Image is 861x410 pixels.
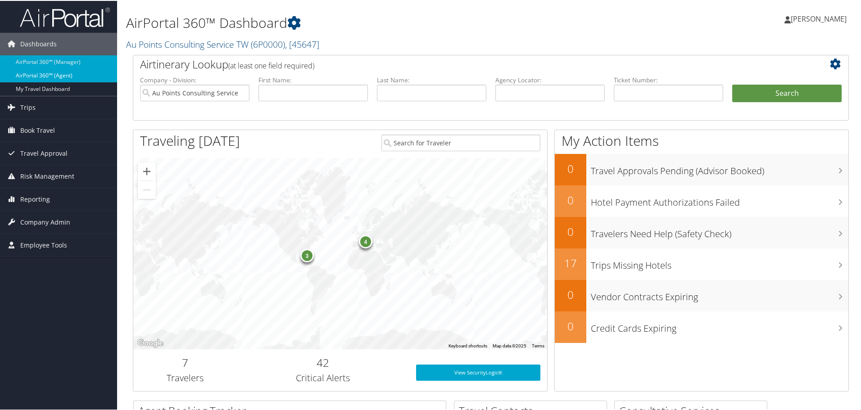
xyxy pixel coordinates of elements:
h2: 0 [555,286,586,302]
span: ( 6P0000 ) [251,37,285,50]
h2: 0 [555,223,586,239]
div: 4 [359,234,372,247]
label: Company - Division: [140,75,249,84]
a: 0Vendor Contracts Expiring [555,279,848,311]
a: Terms (opens in new tab) [532,342,544,347]
span: Travel Approval [20,141,68,164]
a: 0Travel Approvals Pending (Advisor Booked) [555,153,848,185]
h3: Travelers Need Help (Safety Check) [591,222,848,239]
h3: Critical Alerts [244,371,403,383]
a: 0Hotel Payment Authorizations Failed [555,185,848,216]
h2: 17 [555,255,586,270]
h2: 0 [555,192,586,207]
span: Company Admin [20,210,70,233]
h3: Travel Approvals Pending (Advisor Booked) [591,159,848,176]
label: Ticket Number: [614,75,723,84]
span: Reporting [20,187,50,210]
h2: 0 [555,318,586,333]
span: Trips [20,95,36,118]
h3: Hotel Payment Authorizations Failed [591,191,848,208]
h3: Credit Cards Expiring [591,317,848,334]
img: airportal-logo.png [20,6,110,27]
label: Agency Locator: [495,75,605,84]
h2: 7 [140,354,230,369]
span: (at least one field required) [228,60,314,70]
span: Employee Tools [20,233,67,256]
img: Google [136,337,165,348]
button: Keyboard shortcuts [449,342,487,348]
span: Dashboards [20,32,57,54]
h3: Vendor Contracts Expiring [591,285,848,302]
span: Risk Management [20,164,74,187]
label: Last Name: [377,75,486,84]
h2: 42 [244,354,403,369]
button: Zoom out [138,180,156,198]
h2: Airtinerary Lookup [140,56,782,71]
label: First Name: [258,75,368,84]
a: Au Points Consulting Service TW [126,37,319,50]
span: , [ 45647 ] [285,37,319,50]
input: Search for Traveler [381,134,540,150]
h1: Traveling [DATE] [140,131,240,149]
a: 0Credit Cards Expiring [555,311,848,342]
button: Search [732,84,842,102]
h1: My Action Items [555,131,848,149]
h3: Trips Missing Hotels [591,254,848,271]
a: [PERSON_NAME] [784,5,856,32]
span: [PERSON_NAME] [791,13,847,23]
h2: 0 [555,160,586,176]
h1: AirPortal 360™ Dashboard [126,13,612,32]
h3: Travelers [140,371,230,383]
button: Zoom in [138,162,156,180]
a: Open this area in Google Maps (opens a new window) [136,337,165,348]
span: Map data ©2025 [493,342,526,347]
a: 17Trips Missing Hotels [555,248,848,279]
span: Book Travel [20,118,55,141]
div: 3 [300,248,313,261]
a: 0Travelers Need Help (Safety Check) [555,216,848,248]
a: View SecurityLogic® [416,364,540,380]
